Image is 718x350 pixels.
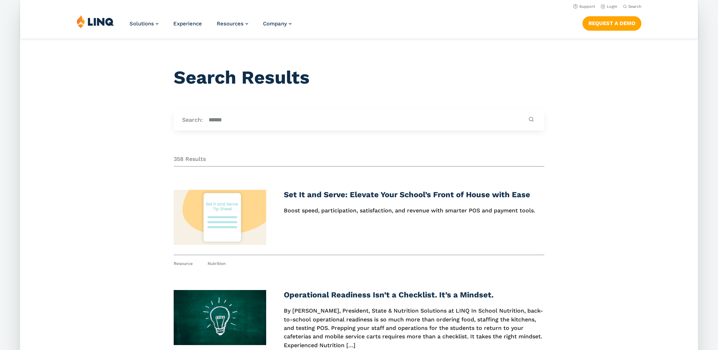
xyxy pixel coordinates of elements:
a: Set It and Serve: Elevate Your School’s Front of House with Ease [284,190,530,199]
a: Solutions [130,20,158,27]
a: Company [263,20,292,27]
a: Experience [173,20,202,27]
a: Request a Demo [582,16,641,30]
div: 358 Results [174,155,545,166]
label: Search: [182,116,203,124]
nav: Button Navigation [582,15,641,30]
nav: Utility Navigation [20,2,698,10]
a: Resources [217,20,248,27]
button: Open Search Bar [623,4,641,9]
button: Submit Search [527,116,536,123]
span: Solutions [130,20,154,27]
span: Search [628,4,641,9]
a: Login [601,4,617,9]
span: Resources [217,20,244,27]
img: Idea Bulb for Operational Readiness [174,290,267,345]
a: Operational Readiness Isn’t a Checklist. It’s a Mindset. [284,290,493,299]
span: Resource [174,261,193,267]
span: Company [263,20,287,27]
a: Support [573,4,595,9]
img: LINQ | K‑12 Software [77,15,114,28]
nav: Primary Navigation [130,15,292,38]
p: By [PERSON_NAME], President, State & Nutrition Solutions at LINQ In School Nutrition, back-to-sch... [284,307,545,350]
h1: Search Results [174,67,545,88]
p: Boost speed, participation, satisfaction, and revenue with smarter POS and payment tools. [284,206,545,215]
